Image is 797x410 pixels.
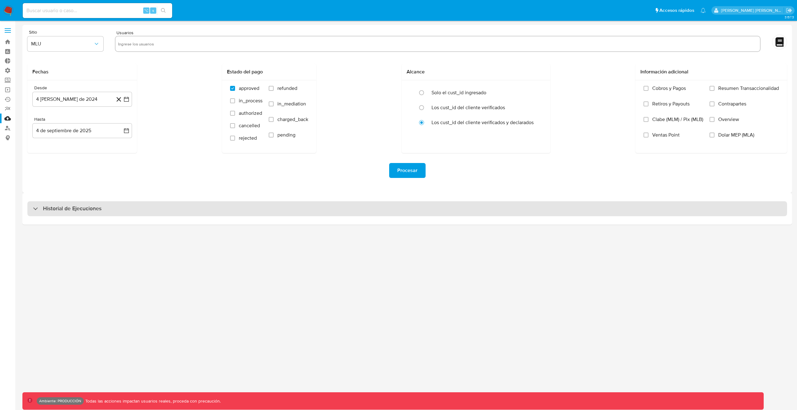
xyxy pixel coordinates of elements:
[23,7,172,15] input: Buscar usuario o caso...
[152,7,154,13] span: s
[700,8,706,13] a: Notificaciones
[659,7,694,14] span: Accesos rápidos
[721,7,784,13] p: edwin.alonso@mercadolibre.com.co
[144,7,149,13] span: ⌥
[157,6,170,15] button: search-icon
[786,7,792,14] a: Salir
[39,400,81,402] p: Ambiente: PRODUCCIÓN
[84,398,221,404] p: Todas las acciones impactan usuarios reales, proceda con precaución.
